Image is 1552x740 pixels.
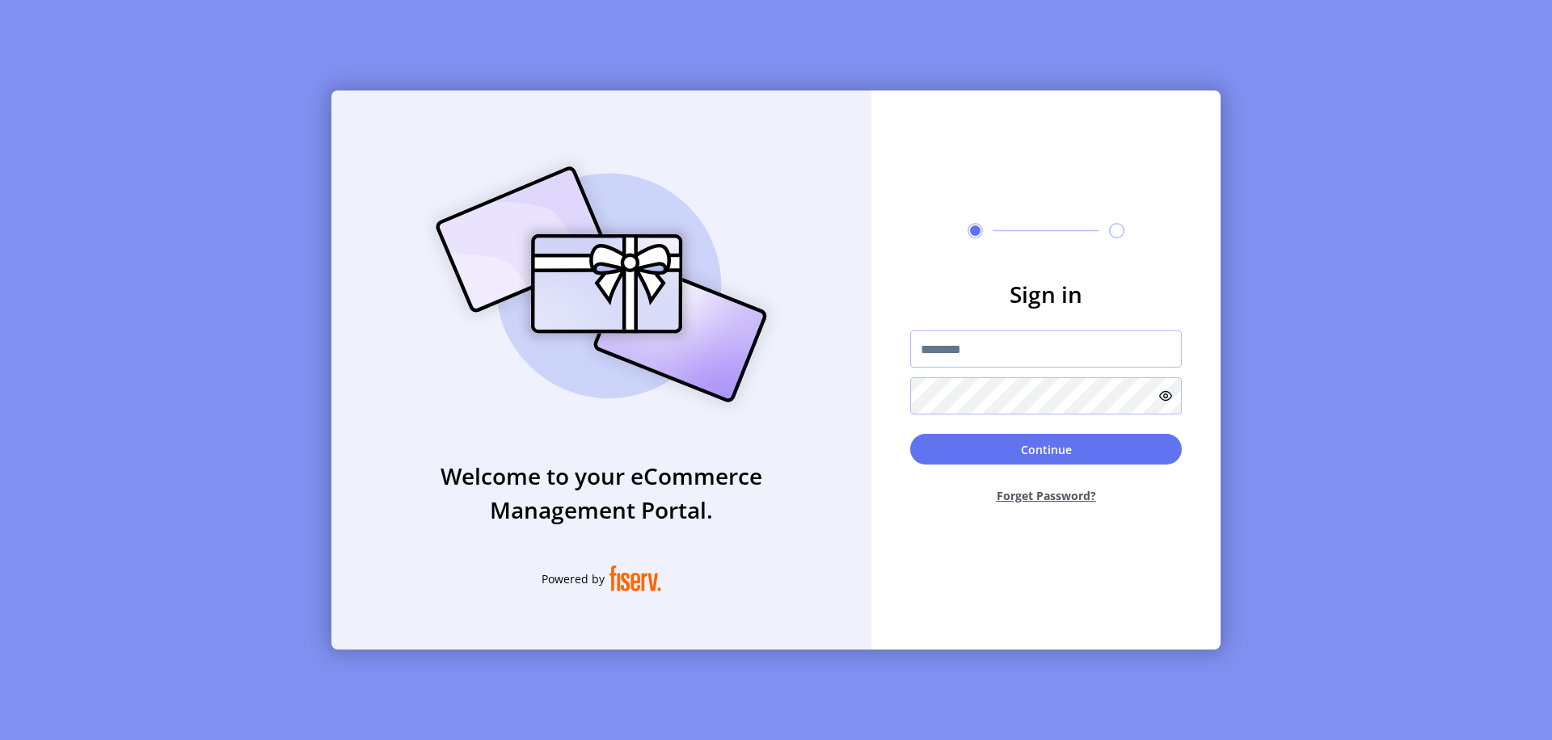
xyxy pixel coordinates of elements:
[910,277,1182,311] h3: Sign in
[331,459,871,527] h3: Welcome to your eCommerce Management Portal.
[910,474,1182,517] button: Forget Password?
[910,434,1182,465] button: Continue
[542,570,605,587] span: Powered by
[411,149,791,420] img: card_Illustration.svg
